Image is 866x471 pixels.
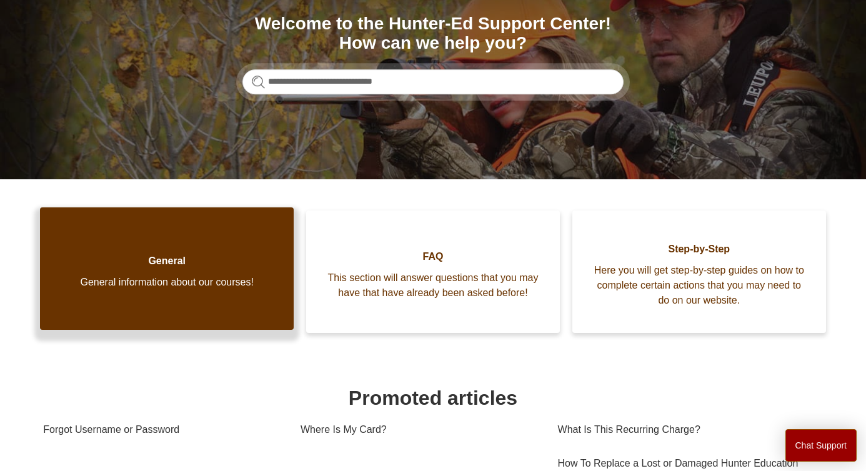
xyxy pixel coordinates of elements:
[43,413,282,447] a: Forgot Username or Password
[306,211,560,333] a: FAQ This section will answer questions that you may have that have already been asked before!
[558,413,815,447] a: What Is This Recurring Charge?
[242,14,624,53] h1: Welcome to the Hunter-Ed Support Center! How can we help you?
[591,242,807,257] span: Step-by-Step
[572,211,826,333] a: Step-by-Step Here you will get step-by-step guides on how to complete certain actions that you ma...
[301,413,539,447] a: Where Is My Card?
[785,429,857,462] button: Chat Support
[59,275,275,290] span: General information about our courses!
[242,69,624,94] input: Search
[40,207,294,330] a: General General information about our courses!
[325,249,541,264] span: FAQ
[43,383,822,413] h1: Promoted articles
[59,254,275,269] span: General
[325,270,541,300] span: This section will answer questions that you may have that have already been asked before!
[591,263,807,308] span: Here you will get step-by-step guides on how to complete certain actions that you may need to do ...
